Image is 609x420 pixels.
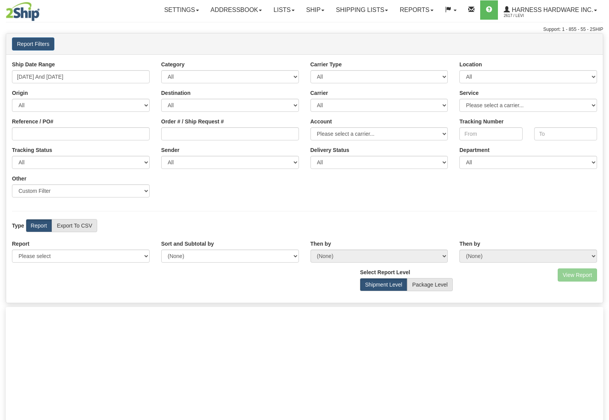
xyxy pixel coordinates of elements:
label: Origin [12,89,28,97]
label: Department [459,146,489,154]
a: Ship [300,0,330,20]
span: Harness Hardware Inc. [510,7,593,13]
a: Reports [394,0,439,20]
label: Shipment Level [360,278,407,291]
label: Then by [459,240,480,248]
label: Report [12,240,29,248]
label: Export To CSV [52,219,97,232]
label: Report [26,219,52,232]
a: Addressbook [205,0,268,20]
button: View Report [558,268,597,282]
img: logo2617.jpg [6,2,40,21]
button: Report Filters [12,37,54,51]
label: Category [161,61,185,68]
a: Harness Hardware Inc. 2617 / Levi [498,0,603,20]
input: From [459,127,522,140]
label: Then by [310,240,331,248]
label: Location [459,61,482,68]
select: Please ensure data set in report has been RECENTLY tracked from your Shipment History [310,156,448,169]
label: Package Level [407,278,453,291]
div: Support: 1 - 855 - 55 - 2SHIP [6,26,603,33]
label: Destination [161,89,191,97]
label: Type [12,222,24,229]
label: Tracking Number [459,118,503,125]
label: Tracking Status [12,146,52,154]
label: Please ensure data set in report has been RECENTLY tracked from your Shipment History [310,146,349,154]
a: Settings [159,0,205,20]
span: 2617 / Levi [504,12,562,20]
label: Order # / Ship Request # [161,118,224,125]
label: Ship Date Range [12,61,55,68]
label: Reference / PO# [12,118,53,125]
input: To [534,127,597,140]
a: Lists [268,0,300,20]
a: Shipping lists [330,0,394,20]
label: Carrier [310,89,328,97]
label: Other [12,175,26,182]
label: Sort and Subtotal by [161,240,214,248]
label: Carrier Type [310,61,342,68]
label: Service [459,89,479,97]
label: Sender [161,146,179,154]
label: Select Report Level [360,268,410,276]
label: Account [310,118,332,125]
